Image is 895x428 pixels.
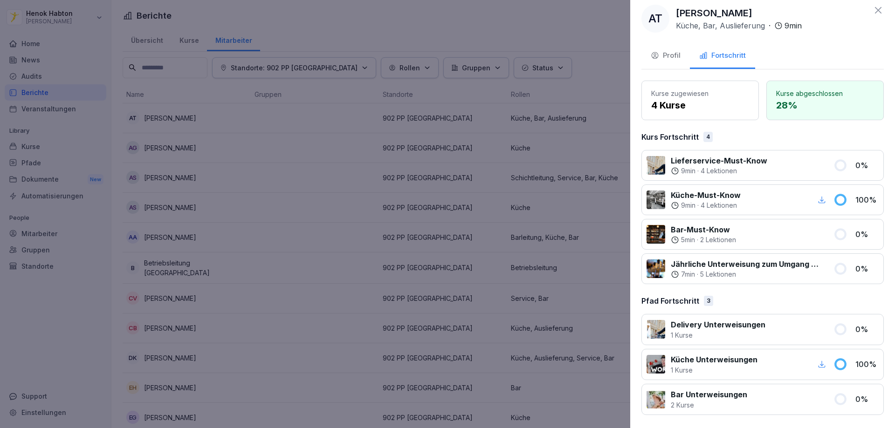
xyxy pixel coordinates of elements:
p: 0 % [855,394,879,405]
div: · [676,20,802,31]
div: · [671,201,741,210]
p: Bar-Must-Know [671,224,736,235]
div: Profil [651,50,681,61]
p: 0 % [855,263,879,274]
p: Kurse zugewiesen [651,88,749,98]
p: 9 min [681,166,695,176]
p: Delivery Unterweisungen [671,319,765,330]
div: · [671,270,822,279]
p: Küche Unterweisungen [671,354,757,365]
button: Fortschritt [690,44,755,69]
div: 4 [703,132,713,142]
div: · [671,235,736,245]
p: Küche-Must-Know [671,190,741,201]
p: 7 min [681,270,695,279]
p: 5 min [681,235,695,245]
p: Lieferservice-Must-Know [671,155,767,166]
p: 0 % [855,324,879,335]
div: · [671,166,767,176]
p: Bar Unterweisungen [671,389,747,400]
p: 0 % [855,160,879,171]
p: Kurs Fortschritt [641,131,699,143]
p: 4 Lektionen [701,166,737,176]
p: 9 min [785,20,802,31]
div: Fortschritt [699,50,746,61]
p: 100 % [855,359,879,370]
button: Profil [641,44,690,69]
p: [PERSON_NAME] [676,6,752,20]
p: 100 % [855,194,879,205]
p: 1 Kurse [671,365,757,375]
p: 1 Kurse [671,330,765,340]
div: 3 [704,296,713,306]
p: 9 min [681,201,695,210]
p: 0 % [855,229,879,240]
p: 2 Kurse [671,400,747,410]
p: Kurse abgeschlossen [776,88,874,98]
div: AT [641,5,669,33]
p: 4 Lektionen [701,201,737,210]
p: Jährliche Unterweisung zum Umgang mit Schankanlagen [671,258,822,270]
p: 2 Lektionen [700,235,736,245]
p: 4 Kurse [651,98,749,112]
p: 28 % [776,98,874,112]
p: Pfad Fortschritt [641,295,699,306]
p: Küche, Bar, Auslieferung [676,20,765,31]
p: 5 Lektionen [700,270,736,279]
